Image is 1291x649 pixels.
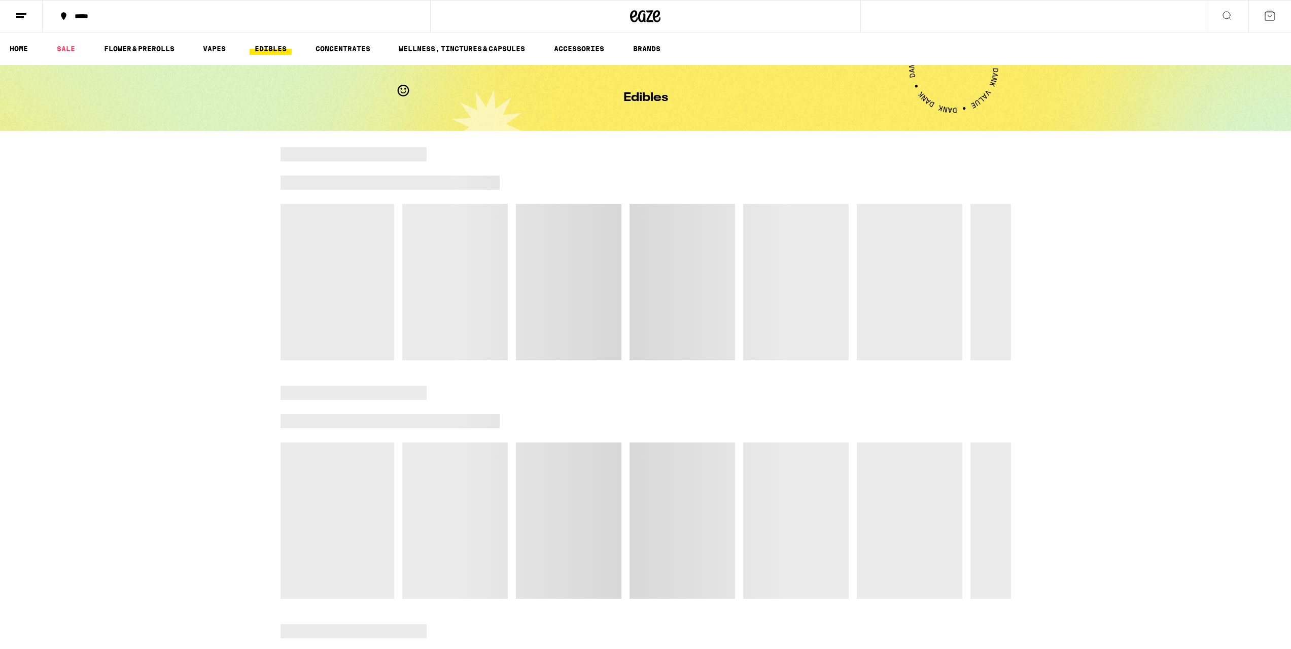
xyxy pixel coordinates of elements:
h1: Edibles [623,92,668,104]
a: SALE [52,43,80,55]
a: EDIBLES [250,43,292,55]
a: FLOWER & PREROLLS [99,43,180,55]
a: WELLNESS, TINCTURES & CAPSULES [394,43,530,55]
a: HOME [5,43,33,55]
a: CONCENTRATES [310,43,375,55]
a: BRANDS [628,43,666,55]
a: ACCESSORIES [549,43,609,55]
a: VAPES [198,43,231,55]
